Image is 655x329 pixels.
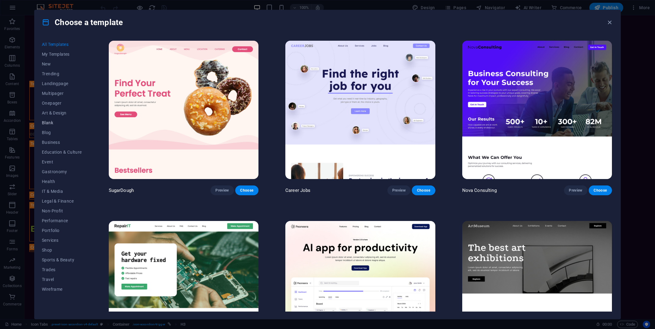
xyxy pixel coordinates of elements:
p: Career Jobs [285,187,311,193]
button: Trades [42,265,82,275]
span: Gastronomy [42,169,82,174]
span: Choose [594,188,607,193]
button: New [42,59,82,69]
button: Wireframe [42,284,82,294]
button: Preview [387,185,411,195]
span: Art & Design [42,110,82,115]
span: Preview [215,188,229,193]
span: Multipager [42,91,82,96]
span: Landingpage [42,81,82,86]
span: Choose [240,188,254,193]
button: Shop [42,245,82,255]
img: Nova Consulting [462,41,612,179]
button: IT & Media [42,186,82,196]
button: Performance [42,216,82,226]
span: Preview [392,188,406,193]
span: Business [42,140,82,145]
button: Blog [42,128,82,137]
span: Blog [42,130,82,135]
span: Performance [42,218,82,223]
span: All Templates [42,42,82,47]
span: Shop [42,248,82,252]
p: SugarDough [109,187,134,193]
span: My Templates [42,52,82,57]
button: Services [42,235,82,245]
button: My Templates [42,49,82,59]
p: Nova Consulting [462,187,497,193]
span: New [42,62,82,66]
button: Landingpage [42,79,82,88]
button: Blank [42,118,82,128]
span: Portfolio [42,228,82,233]
a: Trigger 3 [5,183,97,230]
span: Services [42,238,82,243]
img: Career Jobs [285,41,435,179]
span: Trades [42,267,82,272]
button: Choose [589,185,612,195]
button: Portfolio [42,226,82,235]
span: IT & Media [42,189,82,194]
button: Business [42,137,82,147]
span: Travel [42,277,82,282]
button: Sports & Beauty [42,255,82,265]
span: Legal & Finance [42,199,82,204]
a: Trigger 1 [5,62,97,108]
button: Education & Culture [42,147,82,157]
span: Event [42,159,82,164]
button: Choose [412,185,435,195]
a: Trigger 2 [5,122,97,178]
button: Trending [42,69,82,79]
span: Wireframe [42,287,82,292]
button: Legal & Finance [42,196,82,206]
img: SugarDough [109,41,258,179]
span: Blank [42,120,82,125]
button: Art & Design [42,108,82,118]
button: Choose [235,185,258,195]
button: All Templates [42,39,82,49]
button: Health [42,177,82,186]
h4: Choose a template [42,17,123,27]
span: Education & Culture [42,150,82,155]
button: Onepager [42,98,82,108]
button: Preview [564,185,587,195]
button: Gastronomy [42,167,82,177]
span: Sports & Beauty [42,257,82,262]
button: Event [42,157,82,167]
button: Travel [42,275,82,284]
button: Non-Profit [42,206,82,216]
span: Onepager [42,101,82,106]
span: Trending [42,71,82,76]
span: Health [42,179,82,184]
button: Multipager [42,88,82,98]
span: Choose [417,188,430,193]
span: Preview [569,188,582,193]
button: Preview [210,185,234,195]
span: Non-Profit [42,208,82,213]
